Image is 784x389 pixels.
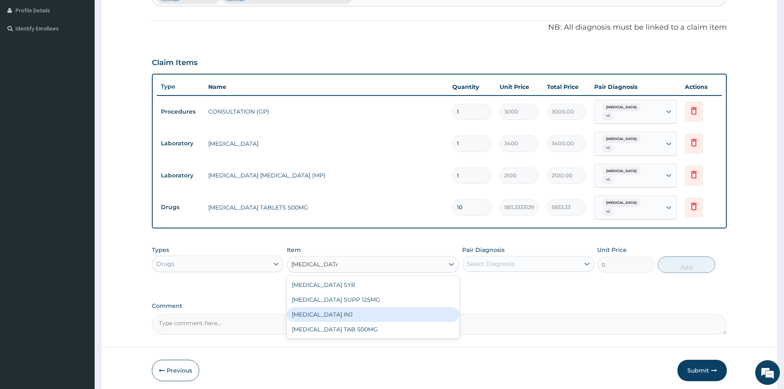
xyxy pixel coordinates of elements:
textarea: Type your message and hit 'Enter' [4,225,157,254]
td: [MEDICAL_DATA] [204,135,448,152]
div: Chat with us now [43,46,138,57]
td: [MEDICAL_DATA] [MEDICAL_DATA] (MP) [204,167,448,184]
label: Pair Diagnosis [462,246,505,254]
button: Previous [152,360,199,381]
span: + 1 [602,112,614,120]
span: + 1 [602,176,614,184]
div: Drugs [156,260,174,268]
th: Pair Diagnosis [590,79,681,95]
button: Add [658,256,715,273]
span: [MEDICAL_DATA] [602,167,641,175]
div: Minimize live chat window [135,4,155,24]
div: [MEDICAL_DATA] TAB 500MG [287,322,459,337]
div: Select Diagnosis [467,260,515,268]
span: We're online! [48,104,114,187]
th: Unit Price [496,79,543,95]
td: [MEDICAL_DATA] TABLETS 500MG [204,199,448,216]
td: Laboratory [157,136,204,151]
th: Type [157,79,204,94]
h3: Claim Items [152,58,198,68]
th: Name [204,79,448,95]
span: [MEDICAL_DATA] [602,103,641,112]
div: [MEDICAL_DATA] SYR [287,277,459,292]
th: Actions [681,79,722,95]
label: Types [152,247,169,254]
td: CONSULTATION (GP) [204,103,448,120]
label: Comment [152,303,727,310]
p: NB: All diagnosis must be linked to a claim item [152,22,727,33]
span: [MEDICAL_DATA] [602,199,641,207]
td: Procedures [157,104,204,119]
span: [MEDICAL_DATA] [602,135,641,143]
td: Laboratory [157,168,204,183]
img: d_794563401_company_1708531726252_794563401 [15,41,33,62]
span: + 1 [602,208,614,216]
div: [MEDICAL_DATA] SUPP 125MG [287,292,459,307]
td: Drugs [157,200,204,215]
span: + 1 [602,144,614,152]
th: Total Price [543,79,590,95]
button: Submit [677,360,727,381]
div: [MEDICAL_DATA] INJ [287,307,459,322]
label: Item [287,246,301,254]
th: Quantity [448,79,496,95]
label: Unit Price [597,246,627,254]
